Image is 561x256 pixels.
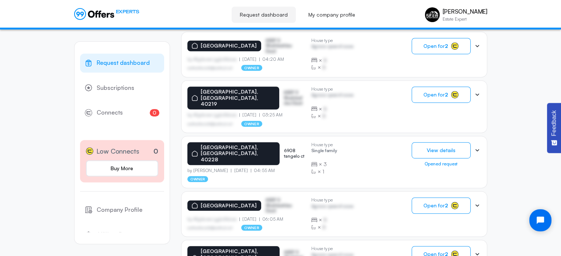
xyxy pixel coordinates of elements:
[80,78,164,98] a: Subscriptions
[445,43,448,49] strong: 2
[97,108,123,118] span: Connects
[412,161,471,166] div: Opened request
[551,110,557,136] span: Feedback
[187,112,240,118] p: by Afgdsrwe Ljgjkdfsbvas
[443,17,487,21] p: Estate Expert
[116,8,139,15] span: EXPERTS
[443,8,487,15] p: [PERSON_NAME]
[187,217,240,222] p: by Afgdsrwe Ljgjkdfsbvas
[241,225,262,231] p: owner
[86,160,158,176] a: Buy More
[241,121,262,127] p: owner
[323,216,327,224] span: B
[311,38,354,43] p: House type
[187,57,240,62] p: by Afgdsrwe Ljgjkdfsbvas
[523,203,558,238] iframe: Tidio Chat
[311,57,354,64] div: ×
[239,112,259,118] p: [DATE]
[239,57,259,62] p: [DATE]
[445,91,448,98] strong: 2
[187,176,208,182] p: owner
[241,65,262,71] p: owner
[74,8,139,20] a: EXPERTS
[251,168,275,173] p: 04:55 AM
[284,90,305,106] p: ASDF S Sfasfdasfdas Dasd
[80,53,164,73] a: Request dashboard
[187,225,233,230] p: asdfasdfasasfd@asdfasd.asf
[311,112,354,120] div: ×
[311,142,337,147] p: House type
[425,7,440,22] img: Roderick Barr
[547,103,561,153] button: Feedback - Show survey
[187,168,231,173] p: by [PERSON_NAME]
[323,105,327,113] span: B
[412,38,471,54] button: Open for2
[323,161,327,168] span: 3
[412,197,471,214] button: Open for2
[259,57,284,62] p: 04:20 AM
[322,64,326,71] span: B
[239,217,259,222] p: [DATE]
[311,204,354,211] p: Agrwsv qwervf oiuns
[311,224,354,231] div: ×
[266,197,302,213] p: ASDF S Sfasfdasfdas Dasd
[311,44,354,51] p: Agrwsv qwervf oiuns
[311,168,337,175] div: ×
[201,43,257,49] p: [GEOGRAPHIC_DATA]
[231,168,251,173] p: [DATE]
[150,109,159,116] span: 0
[423,92,448,98] span: Open for
[80,200,164,220] a: Company Profile
[311,148,337,155] p: Single family
[311,216,354,224] div: ×
[232,7,296,23] a: Request dashboard
[311,161,337,168] div: ×
[187,66,233,70] p: asdfasdfasasfd@asdfasd.asf
[322,112,326,120] span: B
[412,87,471,103] button: Open for2
[322,224,326,231] span: B
[201,89,275,107] p: [GEOGRAPHIC_DATA], [GEOGRAPHIC_DATA], 40219
[97,58,150,68] span: Request dashboard
[97,83,134,93] span: Subscriptions
[284,148,305,159] p: 6908 tangelo ct
[311,246,354,251] p: House type
[311,87,354,92] p: House type
[80,103,164,122] a: Connects0
[311,64,354,71] div: ×
[323,57,327,64] span: B
[187,122,233,126] p: asdfasdfasasfd@asdfasd.asf
[311,92,354,99] p: Agrwsv qwervf oiuns
[97,205,142,215] span: Company Profile
[259,112,283,118] p: 03:25 AM
[266,38,302,54] p: ASDF S Sfasfdasfdas Dasd
[311,105,354,113] div: ×
[201,144,275,163] p: [GEOGRAPHIC_DATA], [GEOGRAPHIC_DATA], 40228
[201,203,257,209] p: [GEOGRAPHIC_DATA]
[259,217,283,222] p: 06:05 AM
[412,142,471,158] button: View details
[445,202,448,208] strong: 2
[153,146,158,156] p: 0
[423,43,448,49] span: Open for
[423,203,448,208] span: Open for
[311,197,354,203] p: House type
[80,225,164,244] a: Affiliate Program
[300,7,363,23] a: My company profile
[322,168,324,175] span: 1
[97,230,143,239] span: Affiliate Program
[96,146,139,157] span: Low Connects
